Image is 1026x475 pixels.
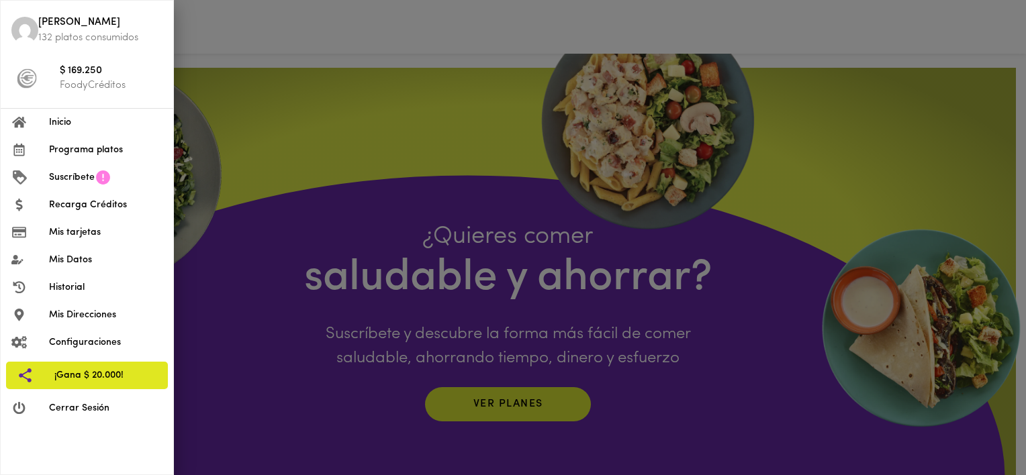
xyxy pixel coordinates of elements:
[948,397,1013,462] iframe: Messagebird Livechat Widget
[49,308,162,322] span: Mis Direcciones
[54,368,157,382] span: ¡Gana $ 20.000!
[60,78,162,93] p: FoodyCréditos
[49,225,162,240] span: Mis tarjetas
[38,31,162,45] p: 132 platos consumidos
[49,115,162,129] span: Inicio
[49,280,162,295] span: Historial
[49,401,162,415] span: Cerrar Sesión
[17,68,37,89] img: foody-creditos-black.png
[49,170,95,184] span: Suscríbete
[60,64,162,79] span: $ 169.250
[38,15,162,31] span: [PERSON_NAME]
[49,335,162,350] span: Configuraciones
[49,253,162,267] span: Mis Datos
[49,143,162,157] span: Programa platos
[49,198,162,212] span: Recarga Créditos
